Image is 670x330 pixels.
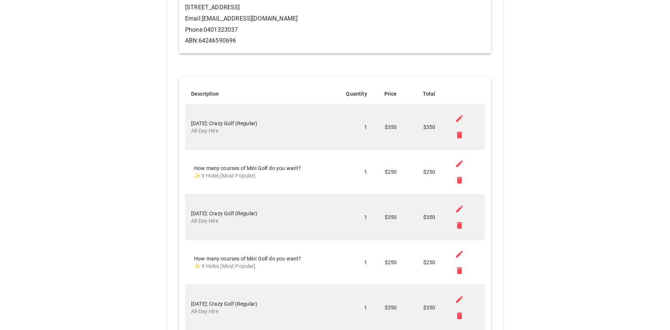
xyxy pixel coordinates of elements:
[185,83,333,105] th: Description
[194,255,327,270] div: How many courses of Mini Golf do you want?
[194,262,327,270] p: ✨ 9 Holes [Most Popular]
[403,240,441,285] td: $250
[185,25,485,34] p: Phone: 0401323037
[333,195,373,240] td: 1
[185,3,485,12] p: [STREET_ADDRESS]
[333,104,373,149] td: 1
[373,83,403,105] th: Price
[194,164,327,179] div: How many courses of Mini Golf do you want?
[403,149,441,195] td: $250
[373,240,403,285] td: $250
[191,300,327,315] div: [DATE]: Crazy Golf (Regular)
[333,83,373,105] th: Quantity
[373,195,403,240] td: $350
[185,36,485,45] p: ABN: 64246590696
[373,149,403,195] td: $250
[403,195,441,240] td: $350
[194,172,327,179] p: ✨ 9 Holes [Most Popular]
[191,127,327,135] p: All-Day Hire
[333,240,373,285] td: 1
[333,149,373,195] td: 1
[403,104,441,149] td: $350
[191,308,327,315] p: All-Day Hire
[403,83,441,105] th: Total
[185,14,485,23] p: Email: [EMAIL_ADDRESS][DOMAIN_NAME]
[191,120,327,135] div: [DATE]: Crazy Golf (Regular)
[373,104,403,149] td: $350
[191,217,327,225] p: All-Day Hire
[191,210,327,225] div: [DATE]: Crazy Golf (Regular)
